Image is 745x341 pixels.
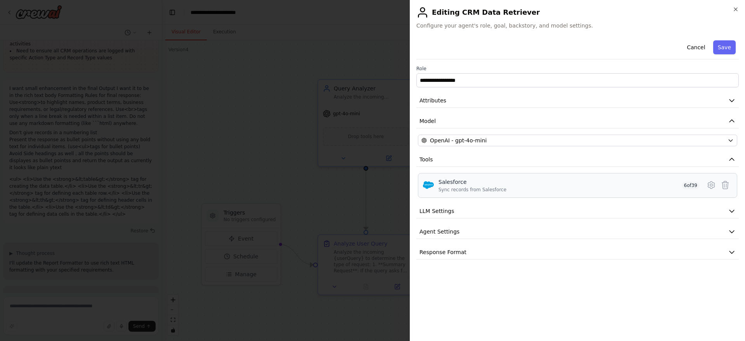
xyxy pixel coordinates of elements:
[713,40,736,54] button: Save
[682,40,710,54] button: Cancel
[682,182,700,189] span: 6 of 39
[416,93,739,108] button: Attributes
[718,178,732,192] button: Delete tool
[704,178,718,192] button: Configure tool
[416,22,739,29] span: Configure your agent's role, goal, backstory, and model settings.
[419,156,433,163] span: Tools
[416,245,739,260] button: Response Format
[416,152,739,167] button: Tools
[418,135,737,146] button: OpenAI - gpt-4o-mini
[419,228,459,235] span: Agent Settings
[419,248,466,256] span: Response Format
[416,114,739,128] button: Model
[419,97,446,104] span: Attributes
[438,187,506,193] div: Sync records from Salesforce
[423,180,434,190] img: Salesforce
[416,6,739,19] h2: Editing CRM Data Retriever
[419,207,454,215] span: LLM Settings
[416,66,739,72] label: Role
[419,117,436,125] span: Model
[438,178,506,186] div: Salesforce
[416,204,739,218] button: LLM Settings
[416,225,739,239] button: Agent Settings
[430,137,487,144] span: OpenAI - gpt-4o-mini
